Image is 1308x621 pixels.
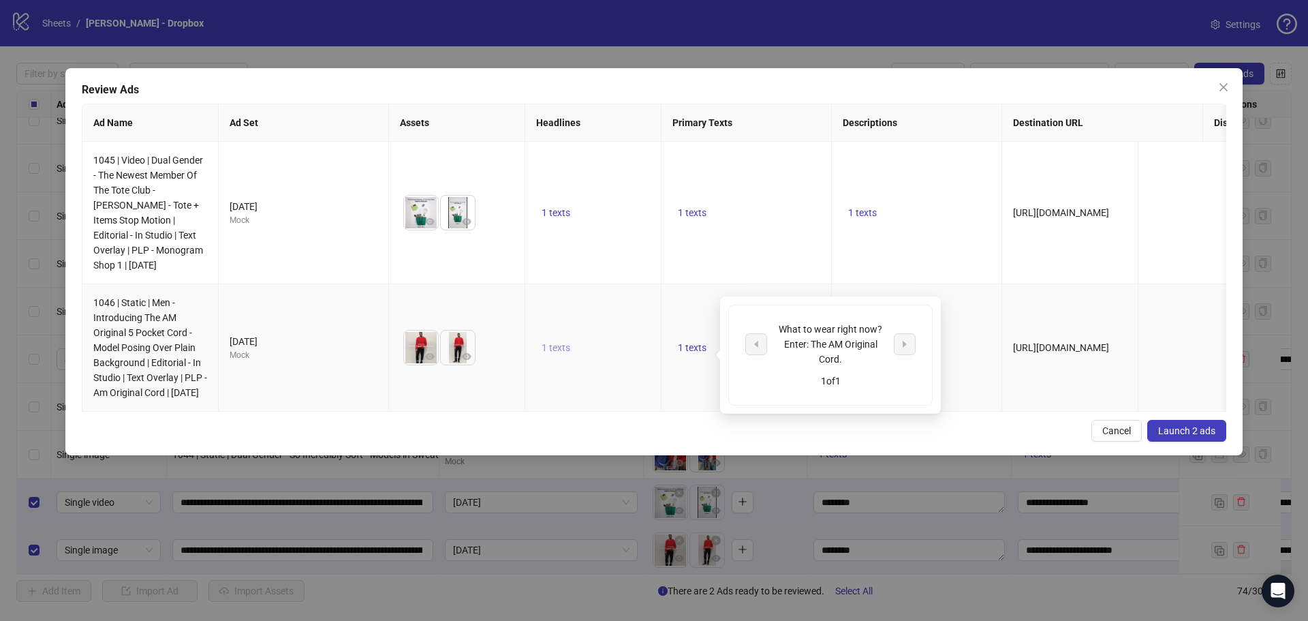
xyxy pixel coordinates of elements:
span: Cancel [1102,425,1131,436]
span: eye [425,217,435,226]
button: Preview [458,213,475,230]
span: 1046 | Static | Men - Introducing The AM Original 5 Pocket Cord - Model Posing Over Plain Backgro... [93,297,207,398]
span: 1 texts [542,207,570,218]
th: Ad Name [82,104,219,142]
th: Descriptions [832,104,1002,142]
span: close [1218,82,1229,93]
span: [URL][DOMAIN_NAME] [1013,342,1109,353]
span: 1045 | Video | Dual Gender - The Newest Member Of The Tote Club - [PERSON_NAME] - Tote + Items St... [93,155,203,271]
span: 1 texts [542,342,570,353]
img: Asset 1 [404,196,438,230]
div: What to wear right now? Enter: The AM Original Cord. [774,322,887,367]
div: 1 of 1 [745,374,916,389]
div: Mock [230,214,377,227]
button: 1 texts [672,205,712,221]
button: 1 texts [536,205,576,221]
button: Launch 2 ads [1147,420,1226,442]
div: Review Ads [82,82,1226,98]
span: 1 texts [678,207,706,218]
img: Asset 1 [404,331,438,365]
button: Preview [422,213,438,230]
img: Asset 2 [441,331,475,365]
span: eye [462,217,471,226]
div: [DATE] [230,334,377,349]
div: Mock [230,349,377,362]
div: Open Intercom Messenger [1262,575,1294,607]
th: Primary Texts [661,104,832,142]
span: eye [462,352,471,361]
button: 1 texts [536,339,576,356]
span: eye [425,352,435,361]
span: [URL][DOMAIN_NAME] [1013,207,1109,218]
button: 1 texts [843,205,882,221]
div: [DATE] [230,199,377,214]
span: 1 texts [848,207,877,218]
button: Close [1213,76,1234,98]
span: Launch 2 ads [1158,425,1215,436]
span: 1 texts [678,342,706,353]
button: Cancel [1091,420,1142,442]
th: Headlines [525,104,661,142]
img: Asset 2 [441,196,475,230]
button: Preview [458,348,475,365]
th: Assets [389,104,525,142]
th: Destination URL [1002,104,1203,142]
th: Ad Set [219,104,389,142]
button: 1 texts [672,339,712,356]
button: Preview [422,348,438,365]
